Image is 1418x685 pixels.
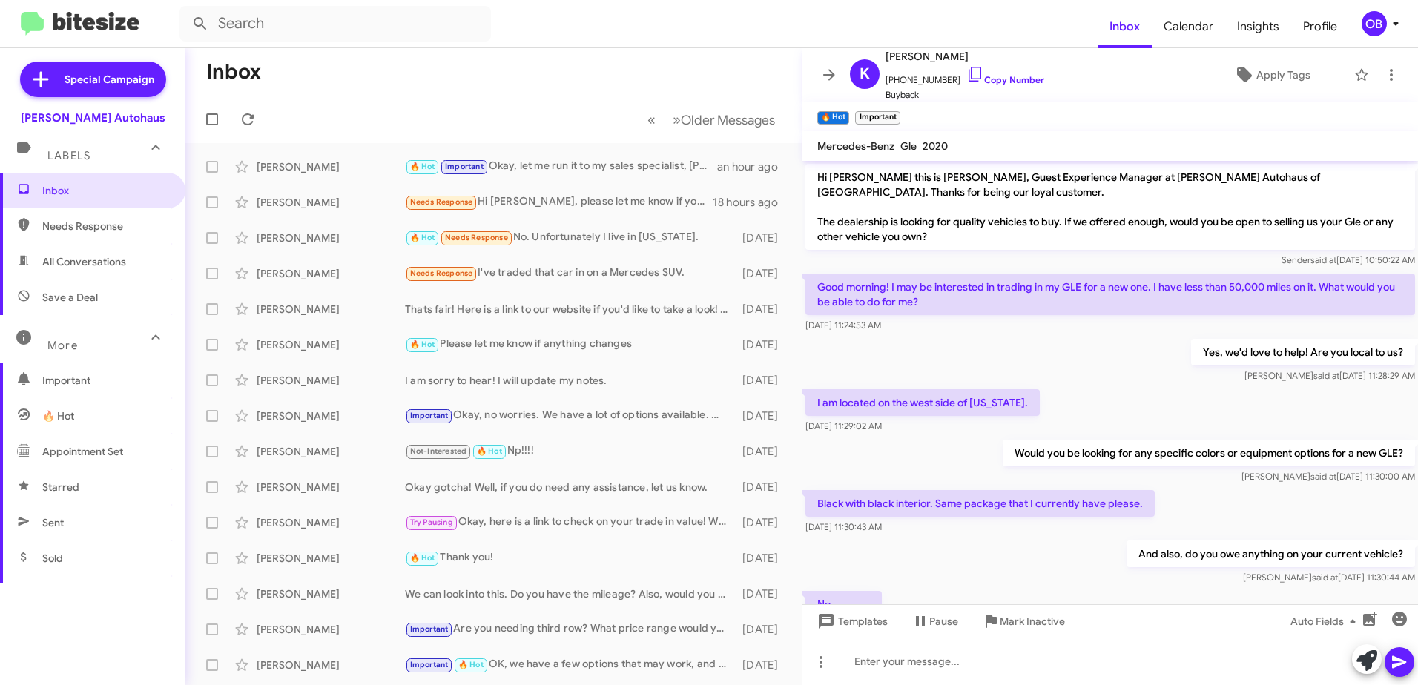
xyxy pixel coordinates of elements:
div: an hour ago [717,159,790,174]
p: Would you be looking for any specific colors or equipment options for a new GLE? [1003,440,1415,466]
button: OB [1349,11,1402,36]
span: Mark Inactive [1000,608,1065,635]
div: [PERSON_NAME] [257,266,405,281]
span: 🔥 Hot [410,233,435,242]
a: Calendar [1152,5,1225,48]
span: Starred [42,480,79,494]
span: 🔥 Hot [42,408,74,423]
div: Please let me know if anything changes [405,336,736,353]
span: Older Messages [681,112,775,128]
p: I am located on the west side of [US_STATE]. [805,389,1040,416]
div: [PERSON_NAME] [257,551,405,566]
span: Important [410,624,449,634]
p: Hi [PERSON_NAME] this is [PERSON_NAME], Guest Experience Manager at [PERSON_NAME] Autohaus of [GE... [805,164,1415,250]
span: All Conversations [42,254,126,269]
span: Apply Tags [1256,62,1310,88]
span: Sender [DATE] 10:50:22 AM [1282,254,1415,265]
div: [PERSON_NAME] [257,302,405,317]
span: Mercedes-Benz [817,139,894,153]
p: And also, do you owe anything on your current vehicle? [1127,540,1415,567]
div: 18 hours ago [713,195,790,210]
div: Okay gotcha! Well, if you do need any assistance, let us know. [405,480,736,494]
div: [DATE] [736,408,790,423]
div: [DATE] [736,658,790,672]
p: Black with black interior. Same package that I currently have please. [805,490,1155,517]
h1: Inbox [206,60,261,84]
span: Important [410,411,449,420]
span: [PERSON_NAME] [886,47,1044,65]
div: OB [1362,11,1387,36]
span: Pause [929,608,958,635]
span: Important [42,373,168,388]
span: Try Pausing [410,517,453,527]
div: OK, we have a few options that may work, and we can also get an appraisal on your Corvette. I not... [405,656,736,673]
div: [PERSON_NAME] [257,159,405,174]
span: [PERSON_NAME] [DATE] 11:30:00 AM [1241,471,1415,482]
a: Copy Number [966,74,1044,85]
button: Apply Tags [1196,62,1347,88]
a: Insights [1225,5,1291,48]
span: Labels [47,149,90,162]
button: Templates [802,608,900,635]
div: I've traded that car in on a Mercedes SUV. [405,265,736,282]
div: Okay, let me run it to my sales specialist, [PERSON_NAME], and see if he can get an estimate for ... [405,158,717,175]
div: [PERSON_NAME] [257,231,405,245]
span: 🔥 Hot [410,162,435,171]
span: More [47,339,78,352]
div: Thats fair! Here is a link to our website if you'd like to take a look! [URL][DOMAIN_NAME] [405,302,736,317]
span: Important [410,660,449,669]
div: [PERSON_NAME] [257,622,405,637]
div: Np!!!! [405,443,736,460]
span: 🔥 Hot [458,660,484,669]
span: [PHONE_NUMBER] [886,65,1044,87]
span: Sold [42,551,63,566]
div: Hi [PERSON_NAME], please let me know if you find car with the following features. 2024 to 25, gle... [405,193,713,211]
p: Yes, we'd love to help! Are you local to us? [1191,339,1415,365]
p: Good morning! I may be interested in trading in my GLE for a new one. I have less than 50,000 mil... [805,274,1415,315]
div: Are you needing third row? What price range would you want to be in? [405,621,736,638]
button: Pause [900,608,970,635]
span: Needs Response [410,197,473,207]
span: K [860,62,870,86]
div: [DATE] [736,444,790,459]
button: Next [664,105,784,135]
span: 🔥 Hot [410,340,435,349]
button: Mark Inactive [970,608,1077,635]
p: No [805,591,882,618]
span: Gle [900,139,917,153]
div: [DATE] [736,337,790,352]
div: [DATE] [736,266,790,281]
div: [DATE] [736,480,790,494]
span: said at [1310,254,1336,265]
span: Needs Response [42,219,168,234]
span: Needs Response [410,268,473,278]
span: 2020 [923,139,948,153]
a: Inbox [1098,5,1152,48]
div: [PERSON_NAME] [257,408,405,423]
span: Special Campaign [65,72,154,87]
div: No. Unfortunately I live in [US_STATE]. [405,229,736,246]
span: [PERSON_NAME] [DATE] 11:28:29 AM [1244,370,1415,381]
nav: Page navigation example [639,105,784,135]
div: [PERSON_NAME] Autohaus [21,110,165,125]
span: Appointment Set [42,444,123,459]
span: said at [1313,370,1339,381]
div: [DATE] [736,302,790,317]
span: [DATE] 11:30:43 AM [805,521,882,532]
span: » [673,110,681,129]
span: [DATE] 11:24:53 AM [805,320,881,331]
span: Important [445,162,484,171]
div: [PERSON_NAME] [257,515,405,530]
div: [PERSON_NAME] [257,444,405,459]
div: [PERSON_NAME] [257,373,405,388]
div: I am sorry to hear! I will update my notes. [405,373,736,388]
span: 🔥 Hot [410,553,435,563]
span: said at [1310,471,1336,482]
span: Auto Fields [1290,608,1362,635]
span: 🔥 Hot [477,446,502,456]
div: [DATE] [736,373,790,388]
span: Buyback [886,87,1044,102]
